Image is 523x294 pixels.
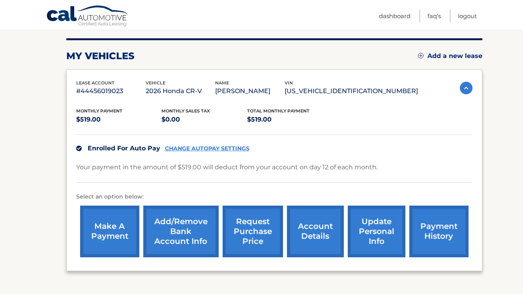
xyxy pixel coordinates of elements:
p: $519.00 [76,114,162,125]
p: #44456019023 [76,86,146,97]
a: update personal info [348,206,405,257]
a: CHANGE AUTOPAY SETTINGS [165,145,249,152]
span: Monthly sales Tax [161,108,210,114]
a: Dashboard [379,9,411,22]
img: accordion-active.svg [460,82,472,94]
p: [US_VEHICLE_IDENTIFICATION_NUMBER] [285,86,418,97]
p: $0.00 [161,114,247,125]
h2: my vehicles [66,50,135,62]
span: name [215,80,229,86]
a: account details [287,206,344,257]
img: add.svg [418,53,424,58]
p: Select an option below: [76,192,472,202]
span: Total Monthly Payment [247,108,309,114]
a: payment history [409,206,469,257]
span: Monthly Payment [76,108,122,114]
span: vehicle [146,80,165,86]
p: $519.00 [247,114,333,125]
p: Your payment in the amount of $519.00 will deduct from your account on day 12 of each month. [76,162,378,173]
a: Cal Automotive [46,5,129,28]
a: request purchase price [223,206,283,257]
a: Add/Remove bank account info [143,206,219,257]
img: check.svg [76,146,82,151]
a: Add a new lease [418,52,482,60]
p: 2026 Honda CR-V [146,86,215,97]
a: make a payment [80,206,139,257]
p: [PERSON_NAME] [215,86,285,97]
a: FAQ's [427,9,441,22]
span: Enrolled For Auto Pay [88,144,160,152]
a: Logout [458,9,477,22]
span: vin [285,80,293,86]
span: lease account [76,80,114,86]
